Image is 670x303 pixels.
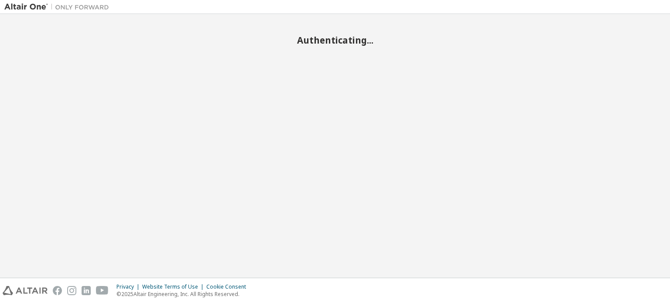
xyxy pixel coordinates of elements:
[4,3,113,11] img: Altair One
[96,286,109,295] img: youtube.svg
[4,34,666,46] h2: Authenticating...
[142,283,206,290] div: Website Terms of Use
[116,283,142,290] div: Privacy
[53,286,62,295] img: facebook.svg
[67,286,76,295] img: instagram.svg
[3,286,48,295] img: altair_logo.svg
[206,283,251,290] div: Cookie Consent
[82,286,91,295] img: linkedin.svg
[116,290,251,298] p: © 2025 Altair Engineering, Inc. All Rights Reserved.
